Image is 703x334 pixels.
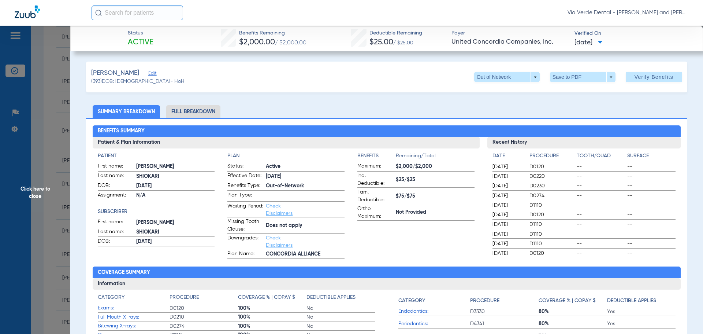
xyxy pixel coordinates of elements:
span: -- [627,211,676,219]
app-breakdown-title: Surface [627,152,676,162]
span: -- [627,173,676,180]
span: D0120 [529,250,574,257]
span: Deductible Remaining [369,29,422,37]
h4: Procedure [470,297,499,305]
h4: Deductible Applies [607,297,656,305]
span: [DATE] [136,238,215,246]
span: First name: [98,218,134,227]
span: Remaining/Total [396,152,475,162]
span: [DATE] [492,202,523,209]
span: No [306,305,375,312]
span: -- [577,250,625,257]
div: Chat Widget [666,299,703,334]
span: Edit [148,71,155,78]
span: -- [627,240,676,247]
span: Exams: [98,304,170,312]
span: D0230 [529,182,574,190]
span: First name: [98,162,134,171]
h4: Coverage % | Copay $ [238,294,295,301]
span: N/A [136,192,215,199]
span: $75/$75 [396,192,475,200]
span: -- [627,221,676,228]
span: D3330 [470,308,539,315]
span: Active [266,163,345,170]
span: Benefits Type: [227,182,263,191]
button: Save to PDF [550,72,615,82]
span: -- [627,163,676,170]
span: Effective Date: [227,172,263,181]
span: Ind. Deductible: [357,172,393,187]
span: -- [577,231,625,238]
span: Missing Tooth Clause: [227,218,263,233]
app-breakdown-title: Benefits [357,152,396,162]
span: Assignment: [98,191,134,200]
button: Out of Network [474,72,540,82]
span: [DATE] [492,211,523,219]
span: Not Provided [396,209,475,216]
span: DOB: [98,182,134,191]
app-breakdown-title: Coverage % | Copay $ [539,294,607,307]
a: Check Disclaimers [266,235,293,248]
span: $2,000/$2,000 [396,163,475,170]
h3: Recent History [487,137,681,148]
h3: Patient & Plan Information [93,137,480,148]
span: D0120 [529,211,574,219]
span: 100% [238,313,306,321]
span: $25/$25 [396,176,475,184]
span: 100% [238,323,306,330]
span: -- [577,173,625,180]
app-breakdown-title: Coverage % | Copay $ [238,294,306,304]
app-breakdown-title: Category [398,294,470,307]
span: Full Mouth X-rays: [98,313,170,321]
input: Search for patients [92,5,183,20]
span: -- [627,250,676,257]
span: Via Verde Dental - [PERSON_NAME] and [PERSON_NAME] DDS [568,9,688,16]
h4: Category [98,294,124,301]
h4: Procedure [529,152,574,160]
span: 100% [238,305,306,312]
span: D0210 [170,313,238,321]
span: [PERSON_NAME] [136,219,215,227]
span: [DATE] [492,163,523,170]
span: -- [577,211,625,219]
span: Maximum: [357,162,393,171]
span: -- [577,221,625,228]
span: $2,000.00 [239,38,275,46]
h4: Deductible Applies [306,294,356,301]
h4: Subscriber [98,208,215,216]
app-breakdown-title: Deductible Applies [306,294,375,304]
button: Verify Benefits [626,72,682,82]
span: -- [577,240,625,247]
span: Plan Type: [227,191,263,201]
span: United Concordia Companies, Inc. [451,37,568,47]
span: Benefits Remaining [239,29,306,37]
h3: Information [93,278,681,290]
h4: Plan [227,152,345,160]
li: Summary Breakdown [93,105,160,118]
img: Zuub Logo [15,5,40,18]
span: [DATE] [492,192,523,199]
span: D0120 [170,305,238,312]
span: [DATE] [492,250,523,257]
h4: Date [492,152,523,160]
span: [PERSON_NAME] [136,163,215,170]
span: SHIOKARI [136,228,215,236]
span: SHIOKARI [136,173,215,180]
app-breakdown-title: Deductible Applies [607,294,676,307]
span: -- [577,202,625,209]
app-breakdown-title: Tooth/Quad [577,152,625,162]
span: (393) DOB: [DEMOGRAPHIC_DATA] - HoH [91,78,185,85]
span: -- [627,182,676,190]
span: / $25.00 [393,40,413,45]
span: D0120 [529,163,574,170]
span: D0274 [170,323,238,330]
span: Last name: [98,228,134,237]
span: Last name: [98,172,134,181]
span: -- [627,202,676,209]
span: [DATE] [492,240,523,247]
span: Downgrades: [227,234,263,249]
span: -- [577,163,625,170]
span: -- [627,231,676,238]
span: Out-of-Network [266,182,345,190]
